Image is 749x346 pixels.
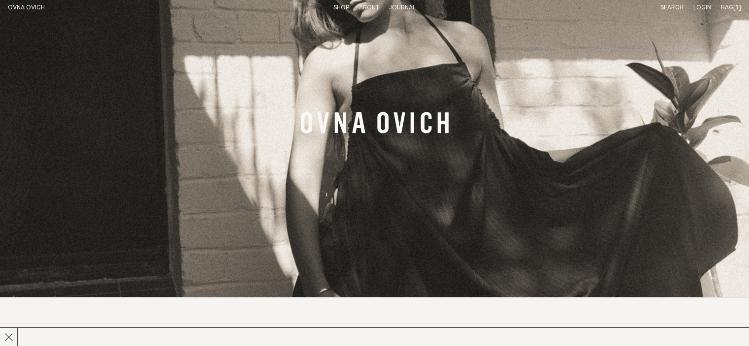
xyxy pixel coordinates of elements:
summary: About [359,4,379,12]
a: Banner Link [301,112,449,136]
a: Home [8,4,45,11]
span: [1] [733,4,741,11]
a: Shop [333,4,349,11]
a: Search [660,4,684,11]
span: Bag [721,4,733,11]
a: Journal [389,4,416,11]
a: Login [693,4,711,11]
